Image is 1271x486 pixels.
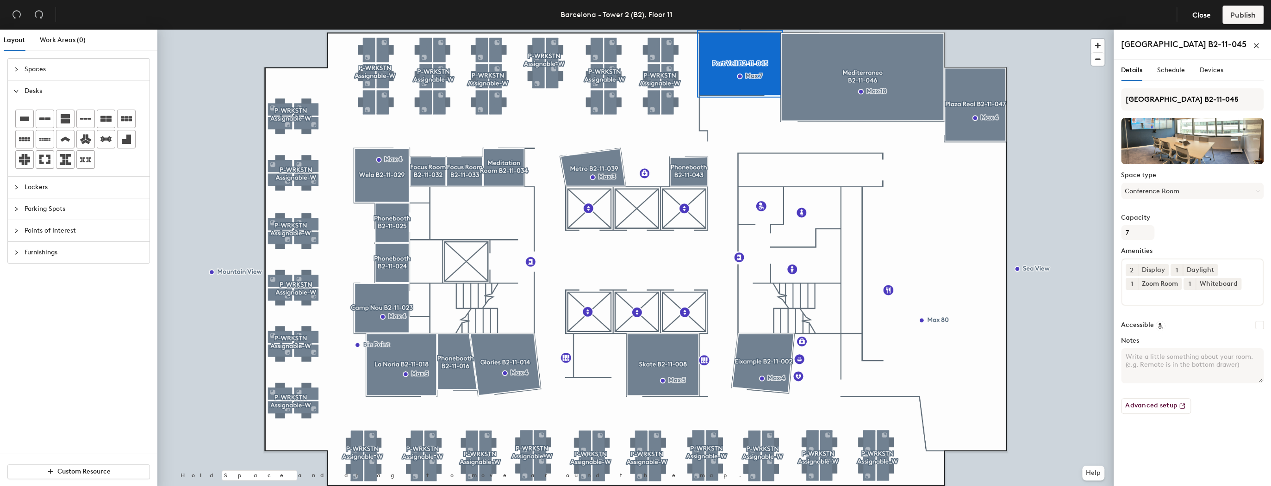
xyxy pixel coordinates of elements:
[1121,38,1246,50] h4: [GEOGRAPHIC_DATA] B2-11-045
[1126,278,1138,290] button: 1
[1130,265,1134,275] span: 2
[1192,11,1211,19] span: Close
[1196,278,1241,290] div: Whiteboard
[13,228,19,234] span: collapsed
[25,242,144,263] span: Furnishings
[1121,214,1264,221] label: Capacity
[1138,278,1182,290] div: Zoom Room
[13,88,19,94] span: expanded
[561,9,673,20] div: Barcelona - Tower 2 (B2), Floor 11
[1184,6,1219,24] button: Close
[13,185,19,190] span: collapsed
[25,177,144,198] span: Lockers
[4,36,25,44] span: Layout
[1121,247,1264,255] label: Amenities
[25,80,144,102] span: Desks
[1121,172,1264,179] label: Space type
[1121,66,1142,74] span: Details
[1183,264,1218,276] div: Daylight
[13,250,19,255] span: collapsed
[25,198,144,220] span: Parking Spots
[1171,264,1183,276] button: 1
[1082,466,1104,480] button: Help
[12,10,21,19] span: undo
[7,464,150,479] button: Custom Resource
[1121,118,1264,164] img: The space named Port Vell B2-11-045
[40,36,86,44] span: Work Areas (0)
[30,6,48,24] button: Redo (⌘ + ⇧ + Z)
[13,67,19,72] span: collapsed
[1157,66,1185,74] span: Schedule
[1126,264,1138,276] button: 2
[13,206,19,212] span: collapsed
[1184,278,1196,290] button: 1
[1222,6,1264,24] button: Publish
[25,220,144,241] span: Points of Interest
[57,468,111,475] span: Custom Resource
[1121,321,1154,329] label: Accessible
[25,59,144,80] span: Spaces
[1121,398,1191,414] button: Advanced setup
[1176,265,1178,275] span: 1
[1253,43,1259,49] span: close
[7,6,26,24] button: Undo (⌘ + Z)
[1121,183,1264,199] button: Conference Room
[1189,279,1191,289] span: 1
[1131,279,1133,289] span: 1
[1121,337,1264,345] label: Notes
[1138,264,1169,276] div: Display
[1200,66,1223,74] span: Devices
